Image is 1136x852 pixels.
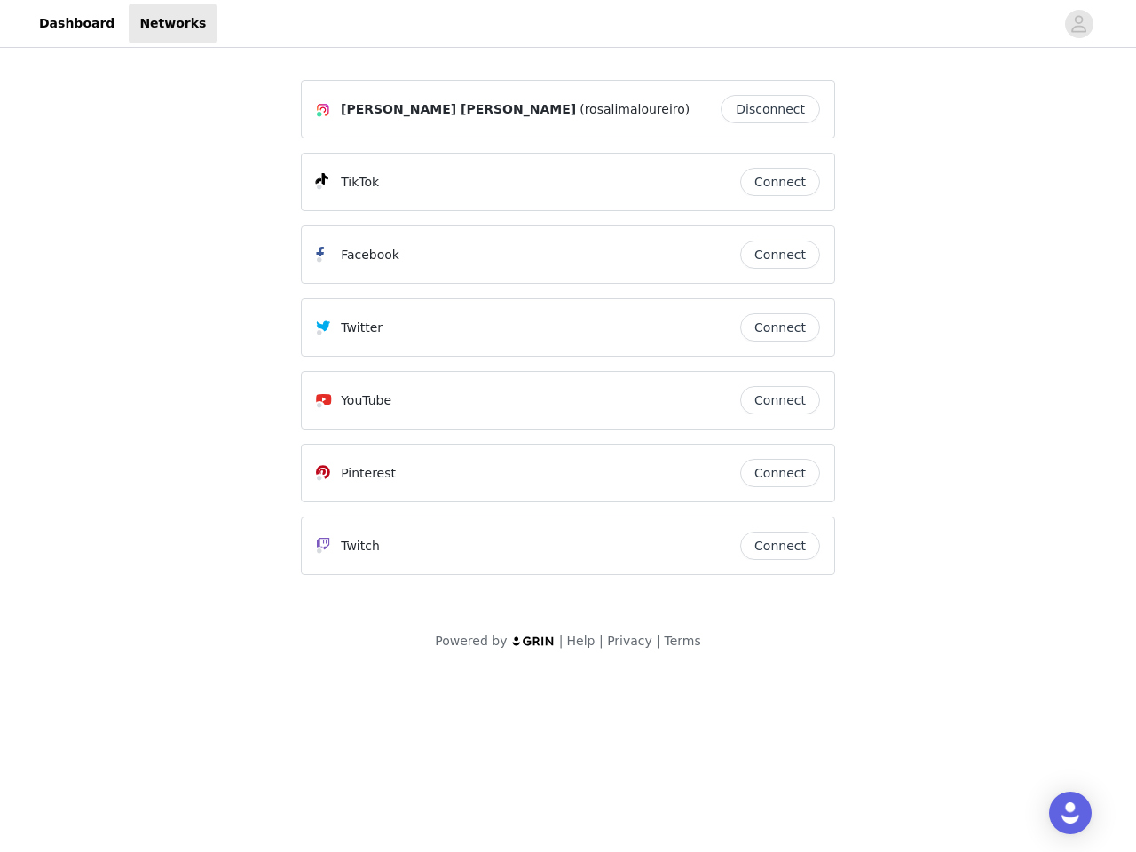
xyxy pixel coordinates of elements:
button: Connect [740,241,820,269]
a: Privacy [607,634,652,648]
button: Disconnect [721,95,820,123]
button: Connect [740,168,820,196]
a: Help [567,634,596,648]
p: Twitch [341,537,380,556]
button: Connect [740,313,820,342]
button: Connect [740,459,820,487]
div: avatar [1070,10,1087,38]
span: Powered by [435,634,507,648]
span: | [656,634,660,648]
a: Terms [664,634,700,648]
p: YouTube [341,391,391,410]
a: Dashboard [28,4,125,43]
p: Pinterest [341,464,396,483]
span: [PERSON_NAME] [PERSON_NAME] [341,100,576,119]
p: TikTok [341,173,379,192]
p: Facebook [341,246,399,264]
span: | [599,634,603,648]
span: (rosalimaloureiro) [580,100,690,119]
a: Networks [129,4,217,43]
button: Connect [740,386,820,414]
img: logo [511,635,556,647]
button: Connect [740,532,820,560]
span: | [559,634,564,648]
div: Open Intercom Messenger [1049,792,1092,834]
p: Twitter [341,319,383,337]
img: Instagram Icon [316,103,330,117]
